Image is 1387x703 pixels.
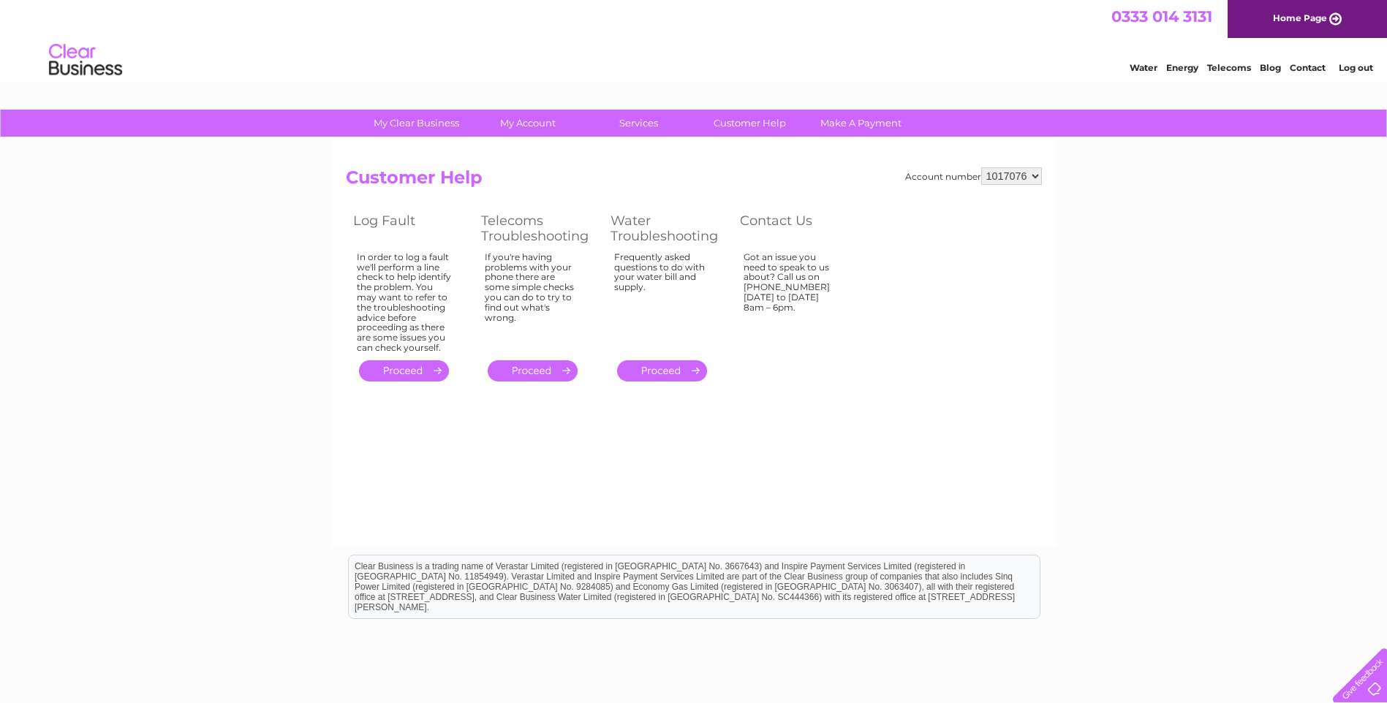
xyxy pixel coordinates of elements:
div: Frequently asked questions to do with your water bill and supply. [614,252,711,347]
div: Clear Business is a trading name of Verastar Limited (registered in [GEOGRAPHIC_DATA] No. 3667643... [349,8,1040,71]
th: Telecoms Troubleshooting [474,209,603,248]
th: Log Fault [346,209,474,248]
a: . [359,360,449,381]
a: My Account [467,110,588,137]
div: Got an issue you need to speak to us about? Call us on [PHONE_NUMBER] [DATE] to [DATE] 8am – 6pm. [744,252,839,347]
h2: Customer Help [346,167,1042,195]
th: Water Troubleshooting [603,209,733,248]
a: Make A Payment [801,110,921,137]
a: Telecoms [1207,62,1251,73]
div: If you're having problems with your phone there are some simple checks you can do to try to find ... [485,252,581,347]
a: Blog [1260,62,1281,73]
div: In order to log a fault we'll perform a line check to help identify the problem. You may want to ... [357,252,452,353]
a: . [617,360,707,381]
th: Contact Us [733,209,861,248]
a: 0333 014 3131 [1111,7,1212,26]
a: Log out [1339,62,1373,73]
a: . [488,360,578,381]
a: Services [578,110,699,137]
img: logo.png [48,38,123,83]
a: Water [1130,62,1157,73]
a: Contact [1290,62,1326,73]
a: Energy [1166,62,1198,73]
a: My Clear Business [356,110,477,137]
a: Customer Help [689,110,810,137]
div: Account number [905,167,1042,185]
